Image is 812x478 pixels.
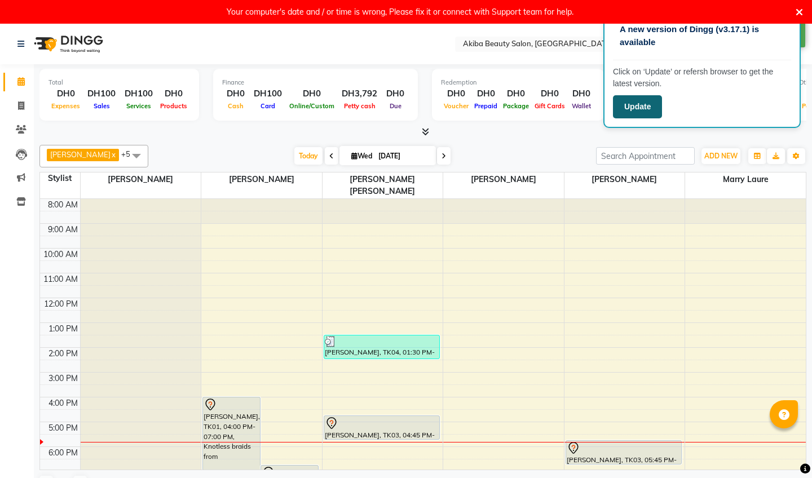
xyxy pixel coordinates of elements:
[387,102,404,110] span: Due
[532,87,568,100] div: DH0
[294,147,323,165] span: Today
[620,23,784,48] p: A new version of Dingg (v3.17.1) is available
[564,172,685,187] span: [PERSON_NAME]
[441,78,595,87] div: Redemption
[81,172,201,187] span: [PERSON_NAME]
[261,466,318,476] div: [PERSON_NAME], TK03, 06:45 PM-07:15 PM, Single braids removal from
[701,148,740,164] button: ADD NEW
[596,147,695,165] input: Search Appointment
[46,373,80,384] div: 3:00 PM
[111,150,116,159] a: x
[441,102,471,110] span: Voucher
[500,102,532,110] span: Package
[91,102,113,110] span: Sales
[83,87,120,100] div: DH100
[41,249,80,260] div: 10:00 AM
[48,87,83,100] div: DH0
[46,447,80,459] div: 6:00 PM
[337,87,382,100] div: DH3,792
[443,172,564,187] span: [PERSON_NAME]
[225,102,246,110] span: Cash
[566,441,681,464] div: [PERSON_NAME], TK03, 05:45 PM-06:45 PM, Hydrafacial
[201,172,322,187] span: [PERSON_NAME]
[382,87,409,100] div: DH0
[46,224,80,236] div: 9:00 AM
[48,78,190,87] div: Total
[286,102,337,110] span: Online/Custom
[227,5,573,19] div: Your computer's date and / or time is wrong, Please fix it or connect with Support team for help.
[685,172,806,187] span: Marry Laure
[441,87,471,100] div: DH0
[569,102,594,110] span: Wallet
[123,102,154,110] span: Services
[46,323,80,335] div: 1:00 PM
[323,172,443,198] span: [PERSON_NAME] [PERSON_NAME]
[375,148,431,165] input: 2025-09-03
[222,78,409,87] div: Finance
[222,87,249,100] div: DH0
[471,87,500,100] div: DH0
[286,87,337,100] div: DH0
[258,102,278,110] span: Card
[471,102,500,110] span: Prepaid
[532,102,568,110] span: Gift Cards
[40,172,80,184] div: Stylist
[46,348,80,360] div: 2:00 PM
[568,87,595,100] div: DH0
[41,273,80,285] div: 11:00 AM
[324,416,439,439] div: [PERSON_NAME], TK03, 04:45 PM-05:45 PM, Gelish Pedicure
[324,335,439,358] div: [PERSON_NAME], TK04, 01:30 PM-02:30 PM, Hair trim and style
[29,28,106,60] img: logo
[613,66,791,90] p: Click on ‘Update’ or refersh browser to get the latest version.
[500,87,532,100] div: DH0
[120,87,157,100] div: DH100
[48,102,83,110] span: Expenses
[203,397,260,470] div: [PERSON_NAME], TK01, 04:00 PM-07:00 PM, Knotless braids from
[50,150,111,159] span: [PERSON_NAME]
[46,422,80,434] div: 5:00 PM
[46,397,80,409] div: 4:00 PM
[249,87,286,100] div: DH100
[348,152,375,160] span: Wed
[613,95,662,118] button: Update
[341,102,378,110] span: Petty cash
[704,152,738,160] span: ADD NEW
[157,87,190,100] div: DH0
[121,149,139,158] span: +5
[46,199,80,211] div: 8:00 AM
[42,298,80,310] div: 12:00 PM
[157,102,190,110] span: Products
